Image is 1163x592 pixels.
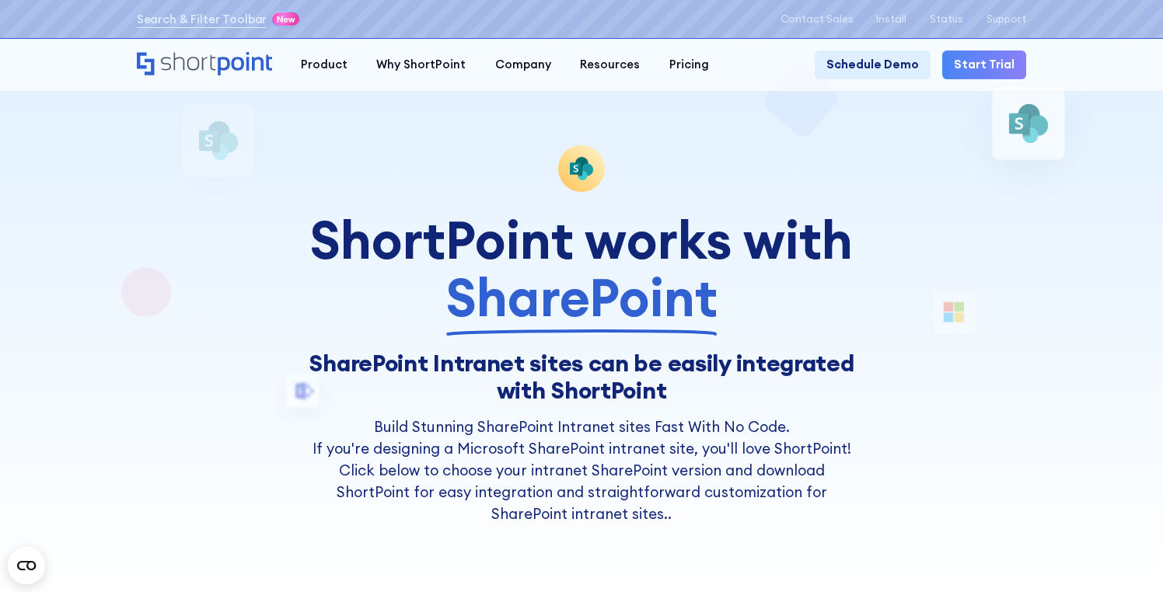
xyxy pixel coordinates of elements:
[480,50,565,79] a: Company
[137,11,267,28] a: Search & Filter Toolbar
[781,13,854,25] a: Contact Sales
[987,13,1026,25] a: Support
[669,56,709,73] div: Pricing
[655,50,723,79] a: Pricing
[376,56,466,73] div: Why ShortPoint
[1085,517,1163,592] iframe: Chat Widget
[446,269,718,326] span: SharePoint
[309,350,854,403] h1: SharePoint Intranet sites can be easily integrated with ShortPoint
[362,50,480,79] a: Why ShortPoint
[309,416,854,437] h2: Build Stunning SharePoint Intranet sites Fast With No Code.
[301,56,348,73] div: Product
[815,50,931,79] a: Schedule Demo
[286,50,361,79] a: Product
[495,56,551,73] div: Company
[580,56,640,73] div: Resources
[566,50,655,79] a: Resources
[942,50,1026,79] a: Start Trial
[930,13,963,25] a: Status
[8,547,45,584] button: Open CMP widget
[876,13,906,25] a: Install
[309,211,854,326] div: ShortPoint works with
[137,52,272,78] a: Home
[1085,517,1163,592] div: Widget de chat
[309,437,854,524] p: If you're designing a Microsoft SharePoint intranet site, you'll love ShortPoint! Click below to ...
